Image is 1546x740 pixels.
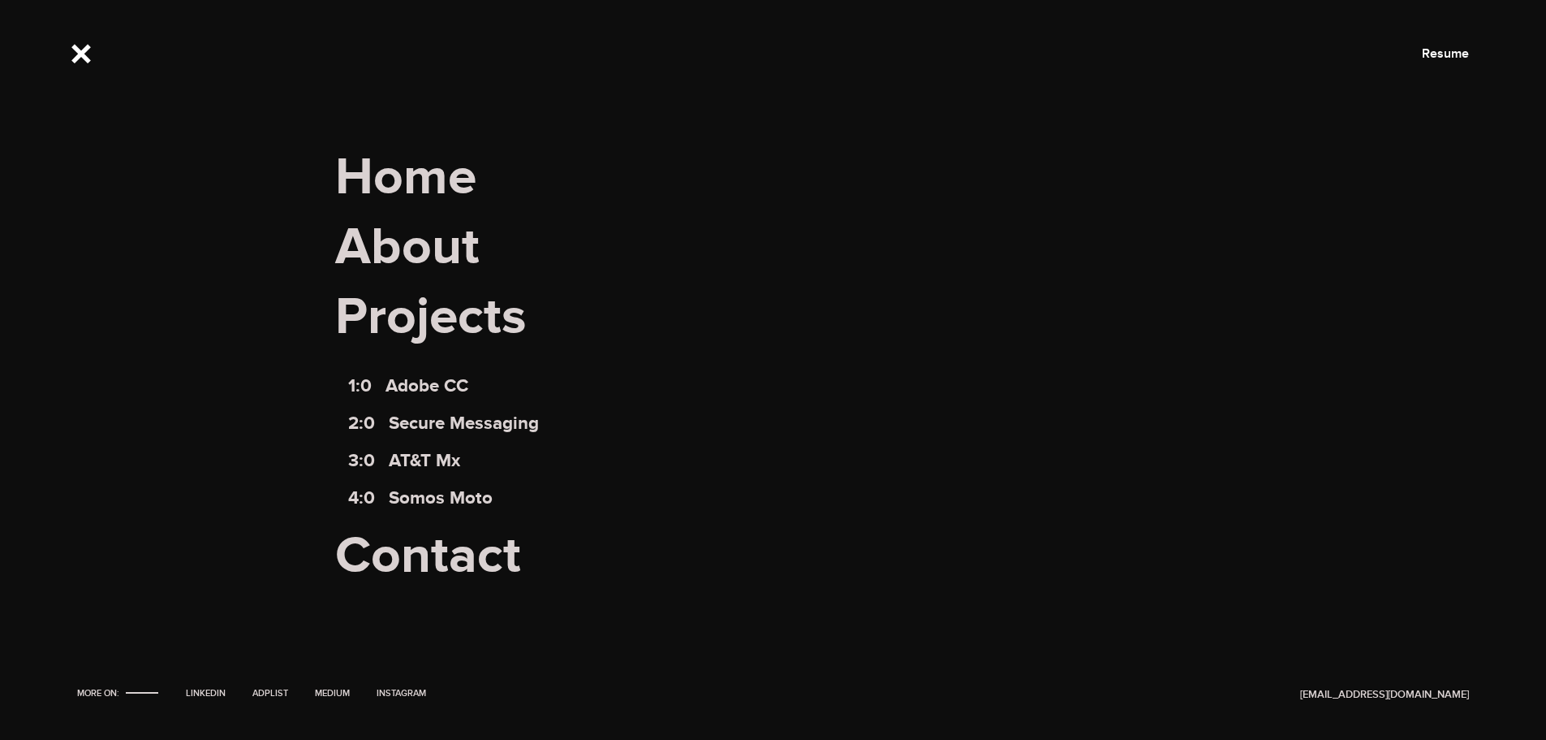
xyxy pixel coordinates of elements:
a: 4:0Somos Moto [348,487,493,509]
a: 2:0Secure Messaging [348,412,540,434]
span: 4:0 [348,487,375,509]
a: [EMAIL_ADDRESS][DOMAIN_NAME] [1300,688,1469,701]
a: 3:0AT&T Mx [348,450,461,472]
span: 2:0 [348,412,375,434]
a: Medium [309,688,355,699]
span: 3:0 [348,450,375,472]
li: More on: [77,688,165,701]
a: LinkedIn [180,688,231,699]
a: Adplist [247,688,294,699]
a: About [335,215,480,279]
a: Home [335,145,476,209]
a: Resume [1422,45,1469,62]
a: Contact [335,525,521,588]
a: Instagram [371,688,432,699]
a: 1:0Adobe CC [348,374,469,396]
span: 1:0 [348,374,372,396]
span: Projects [335,285,1212,374]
